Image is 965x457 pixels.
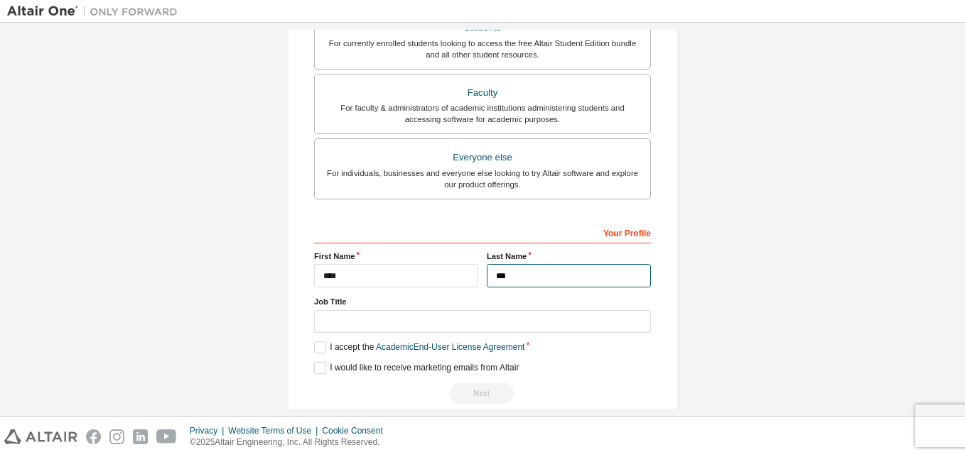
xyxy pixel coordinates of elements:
[228,425,322,436] div: Website Terms of Use
[323,167,642,190] div: For individuals, businesses and everyone else looking to try Altair software and explore our prod...
[7,4,185,18] img: Altair One
[323,83,642,103] div: Faculty
[4,429,77,444] img: altair_logo.svg
[109,429,124,444] img: instagram.svg
[322,425,391,436] div: Cookie Consent
[190,436,392,448] p: © 2025 Altair Engineering, Inc. All Rights Reserved.
[314,382,651,404] div: Read and acccept EULA to continue
[314,250,478,262] label: First Name
[314,221,651,243] div: Your Profile
[487,250,651,262] label: Last Name
[190,425,228,436] div: Privacy
[323,148,642,167] div: Everyone else
[156,429,177,444] img: youtube.svg
[323,38,642,60] div: For currently enrolled students looking to access the free Altair Student Edition bundle and all ...
[323,102,642,125] div: For faculty & administrators of academic institutions administering students and accessing softwa...
[133,429,148,444] img: linkedin.svg
[314,362,519,374] label: I would like to receive marketing emails from Altair
[376,342,524,352] a: Academic End-User License Agreement
[86,429,101,444] img: facebook.svg
[314,341,524,353] label: I accept the
[314,296,651,307] label: Job Title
